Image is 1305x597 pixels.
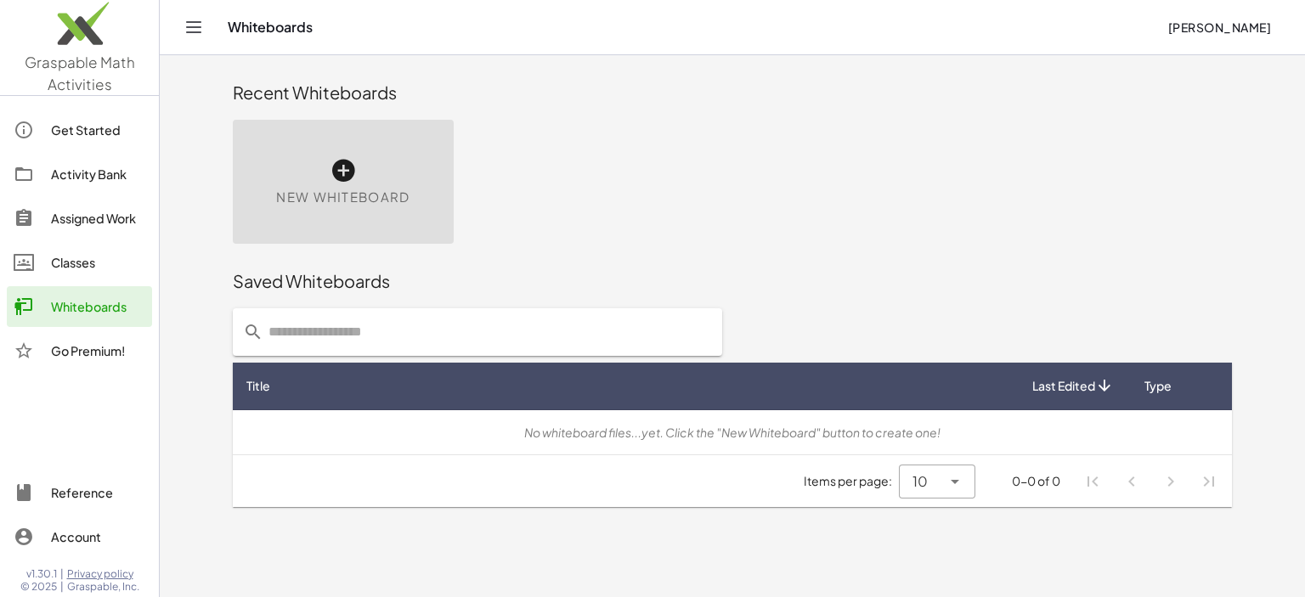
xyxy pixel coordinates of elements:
[60,567,64,581] span: |
[51,527,145,547] div: Account
[26,567,57,581] span: v1.30.1
[1154,12,1285,42] button: [PERSON_NAME]
[246,377,270,395] span: Title
[276,188,410,207] span: New Whiteboard
[1144,377,1172,395] span: Type
[243,322,263,342] i: prepended action
[51,208,145,228] div: Assigned Work
[912,471,928,492] span: 10
[7,472,152,513] a: Reference
[246,424,1218,442] div: No whiteboard files...yet. Click the "New Whiteboard" button to create one!
[804,472,899,490] span: Items per page:
[51,252,145,273] div: Classes
[51,482,145,503] div: Reference
[51,164,145,184] div: Activity Bank
[7,154,152,194] a: Activity Bank
[67,567,139,581] a: Privacy policy
[7,110,152,150] a: Get Started
[51,120,145,140] div: Get Started
[180,14,207,41] button: Toggle navigation
[1167,20,1271,35] span: [PERSON_NAME]
[67,580,139,594] span: Graspable, Inc.
[1012,472,1060,490] div: 0-0 of 0
[233,269,1232,293] div: Saved Whiteboards
[25,53,135,93] span: Graspable Math Activities
[20,580,57,594] span: © 2025
[7,516,152,557] a: Account
[51,341,145,361] div: Go Premium!
[1074,462,1229,501] nav: Pagination Navigation
[1032,377,1095,395] span: Last Edited
[51,296,145,317] div: Whiteboards
[7,198,152,239] a: Assigned Work
[60,580,64,594] span: |
[7,242,152,283] a: Classes
[7,286,152,327] a: Whiteboards
[233,81,1232,104] div: Recent Whiteboards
